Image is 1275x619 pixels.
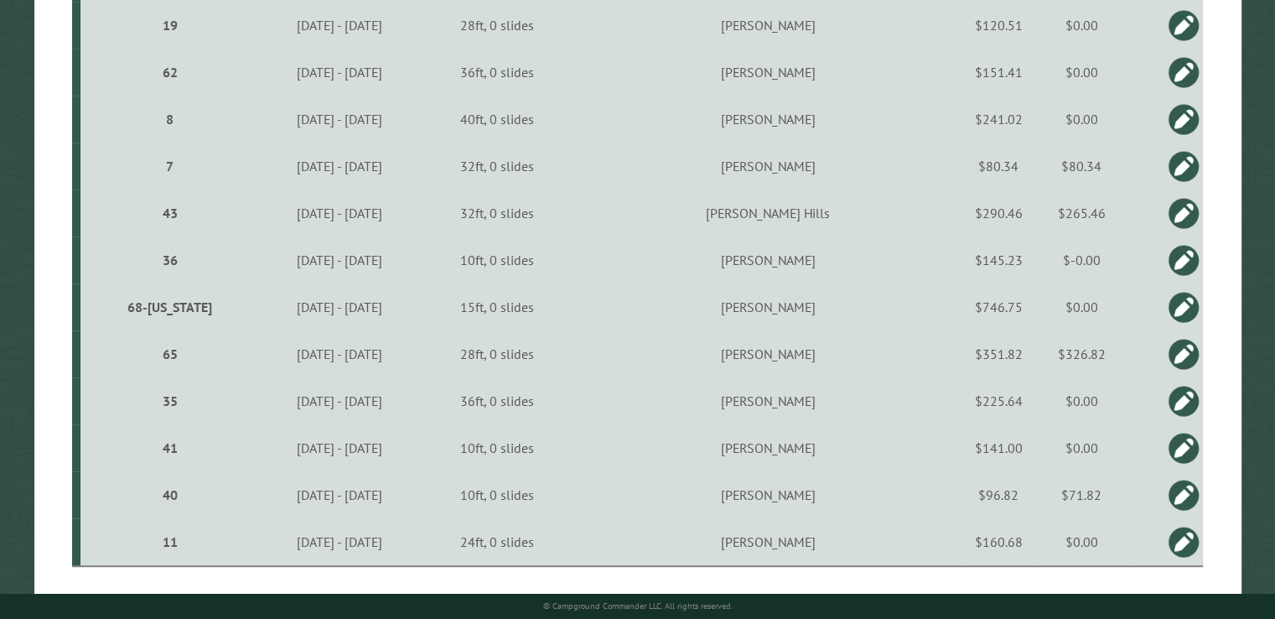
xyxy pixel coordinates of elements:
[258,252,422,268] div: [DATE] - [DATE]
[258,17,422,34] div: [DATE] - [DATE]
[571,143,965,190] td: [PERSON_NAME]
[258,486,422,503] div: [DATE] - [DATE]
[1032,49,1131,96] td: $0.00
[965,190,1032,237] td: $290.46
[258,393,422,409] div: [DATE] - [DATE]
[1032,471,1131,518] td: $71.82
[1032,96,1131,143] td: $0.00
[87,533,252,550] div: 11
[1032,330,1131,377] td: $326.82
[258,205,422,221] div: [DATE] - [DATE]
[571,330,965,377] td: [PERSON_NAME]
[424,190,571,237] td: 32ft, 0 slides
[258,346,422,362] div: [DATE] - [DATE]
[1032,143,1131,190] td: $80.34
[965,330,1032,377] td: $351.82
[571,190,965,237] td: [PERSON_NAME] Hills
[87,393,252,409] div: 35
[571,49,965,96] td: [PERSON_NAME]
[424,237,571,283] td: 10ft, 0 slides
[571,424,965,471] td: [PERSON_NAME]
[571,471,965,518] td: [PERSON_NAME]
[87,252,252,268] div: 36
[424,96,571,143] td: 40ft, 0 slides
[1032,424,1131,471] td: $0.00
[258,533,422,550] div: [DATE] - [DATE]
[258,299,422,315] div: [DATE] - [DATE]
[87,17,252,34] div: 19
[424,424,571,471] td: 10ft, 0 slides
[424,283,571,330] td: 15ft, 0 slides
[965,471,1032,518] td: $96.82
[571,237,965,283] td: [PERSON_NAME]
[965,518,1032,566] td: $160.68
[424,49,571,96] td: 36ft, 0 slides
[965,96,1032,143] td: $241.02
[87,158,252,174] div: 7
[424,2,571,49] td: 28ft, 0 slides
[965,283,1032,330] td: $746.75
[424,377,571,424] td: 36ft, 0 slides
[1032,2,1131,49] td: $0.00
[1032,518,1131,566] td: $0.00
[543,601,733,611] small: © Campground Commander LLC. All rights reserved.
[965,424,1032,471] td: $141.00
[258,440,422,456] div: [DATE] - [DATE]
[1032,237,1131,283] td: $-0.00
[965,377,1032,424] td: $225.64
[965,2,1032,49] td: $120.51
[87,205,252,221] div: 43
[1032,377,1131,424] td: $0.00
[87,346,252,362] div: 65
[424,471,571,518] td: 10ft, 0 slides
[87,440,252,456] div: 41
[258,111,422,127] div: [DATE] - [DATE]
[571,96,965,143] td: [PERSON_NAME]
[258,64,422,81] div: [DATE] - [DATE]
[424,330,571,377] td: 28ft, 0 slides
[87,486,252,503] div: 40
[965,237,1032,283] td: $145.23
[571,377,965,424] td: [PERSON_NAME]
[258,158,422,174] div: [DATE] - [DATE]
[965,49,1032,96] td: $151.41
[571,2,965,49] td: [PERSON_NAME]
[87,299,252,315] div: 68-[US_STATE]
[424,143,571,190] td: 32ft, 0 slides
[87,64,252,81] div: 62
[1032,283,1131,330] td: $0.00
[571,283,965,330] td: [PERSON_NAME]
[424,518,571,566] td: 24ft, 0 slides
[87,111,252,127] div: 8
[571,518,965,566] td: [PERSON_NAME]
[965,143,1032,190] td: $80.34
[1032,190,1131,237] td: $265.46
